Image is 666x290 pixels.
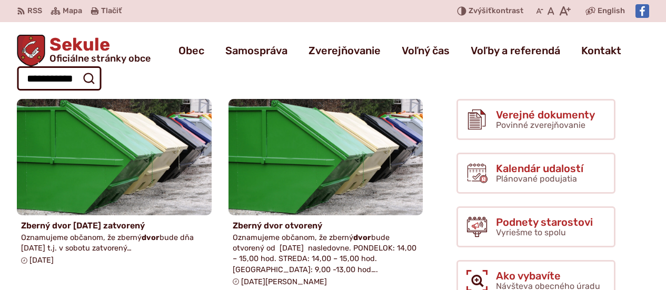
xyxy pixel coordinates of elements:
span: Kalendár udalostí [496,163,583,174]
img: Prejsť na domovskú stránku [17,35,45,66]
a: Zverejňovanie [309,36,381,65]
h4: Zberný dvor otvorený [233,221,419,231]
span: RSS [27,5,42,17]
span: Ako vybavíte [496,270,600,282]
a: Kontakt [581,36,621,65]
span: Vyriešme to spolu [496,227,566,237]
span: Plánované podujatia [496,174,577,184]
span: Mapa [63,5,82,17]
a: Podnety starostovi Vyriešme to spolu [456,206,615,247]
a: Obec [178,36,204,65]
span: [DATE][PERSON_NAME] [241,277,327,286]
span: Oznamujeme občanom, že zberný bude dňa [DATE] t.j. v sobotu zatvorený… [21,233,194,253]
span: kontrast [469,7,523,16]
a: Samospráva [225,36,287,65]
span: Zvýšiť [469,6,492,15]
span: Tlačiť [101,7,122,16]
span: Verejné dokumenty [496,109,595,121]
img: Prejsť na Facebook stránku [635,4,649,18]
span: Sekule [45,36,151,63]
h4: Zberný dvor [DATE] zatvorený [21,221,207,231]
a: Kalendár udalostí Plánované podujatia [456,153,615,194]
a: Voľný čas [402,36,450,65]
span: Oficiálne stránky obce [49,54,151,63]
span: Povinné zverejňovanie [496,120,585,130]
a: Logo Sekule, prejsť na domovskú stránku. [17,35,151,66]
span: English [598,5,625,17]
strong: dvor [142,233,160,242]
a: Zberný dvor [DATE] zatvorený Oznamujeme občanom, že zbernýdvorbude dňa [DATE] t.j. v sobotu zatvo... [17,99,212,269]
span: [DATE] [29,256,54,265]
a: Verejné dokumenty Povinné zverejňovanie [456,99,615,140]
span: Podnety starostovi [496,216,593,228]
span: Oznamujeme občanom, že zberný bude otvorený od [DATE] nasledovne. PONDELOK: 14,00 – 15,00 hod. ST... [233,233,416,274]
a: Voľby a referendá [471,36,560,65]
a: English [595,5,627,17]
strong: dvor [353,233,371,242]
